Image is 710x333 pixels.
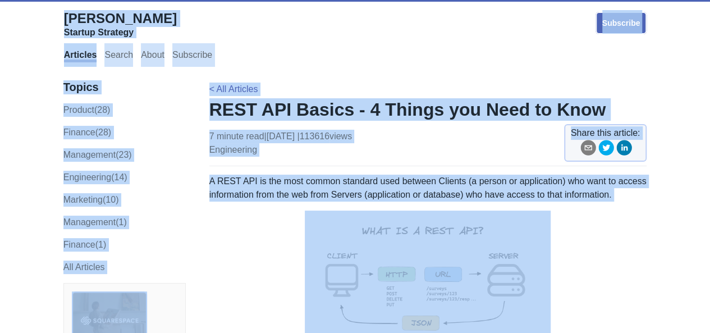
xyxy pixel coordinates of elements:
[63,127,111,137] a: finance(28)
[598,140,614,159] button: twitter
[209,98,647,121] h1: REST API Basics - 4 Things you Need to Know
[63,105,111,115] a: product(28)
[63,172,127,182] a: engineering(14)
[209,84,258,94] a: < All Articles
[63,240,106,249] a: Finance(1)
[63,195,119,204] a: marketing(10)
[209,175,647,202] p: A REST API is the most common standard used between Clients (a person or application) who want to...
[209,130,352,157] p: 7 minute read | [DATE]
[297,131,352,141] span: | 113616 views
[104,50,133,62] a: Search
[209,145,257,154] a: engineering
[63,262,105,272] a: All Articles
[64,11,177,26] span: [PERSON_NAME]
[64,10,177,38] a: [PERSON_NAME]Startup Strategy
[596,12,647,34] a: Subscribe
[64,27,177,38] div: Startup Strategy
[172,50,212,62] a: Subscribe
[63,217,127,227] a: Management(1)
[64,50,97,62] a: Articles
[580,140,596,159] button: email
[571,126,640,140] span: Share this article:
[63,150,132,159] a: management(23)
[63,80,186,94] h3: Topics
[616,140,632,159] button: linkedin
[141,50,164,62] a: About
